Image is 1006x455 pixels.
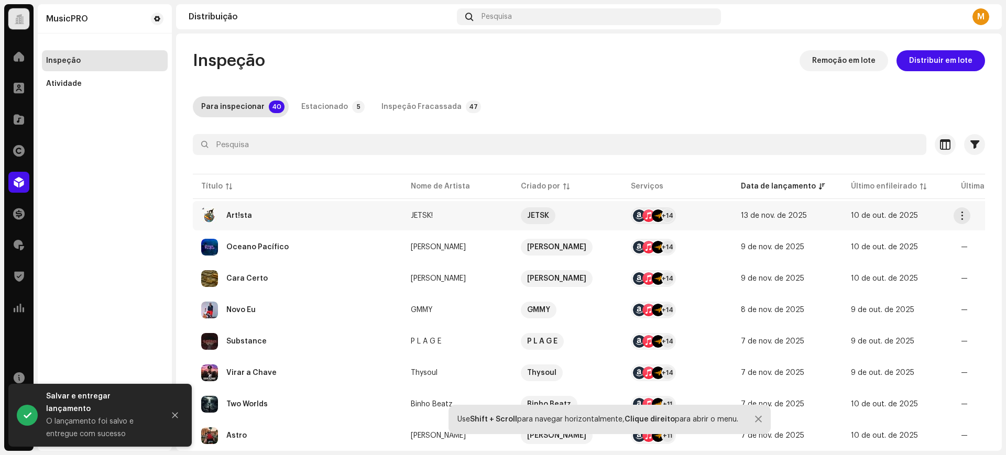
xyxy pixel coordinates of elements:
[42,50,168,71] re-m-nav-item: Inspeção
[527,207,549,224] div: JETSK
[46,415,156,440] div: O lançamento foi salvo e entregue com sucesso
[201,181,223,192] div: Título
[411,243,466,251] div: [PERSON_NAME]
[226,401,268,408] div: Two Worlds
[521,427,614,444] span: Jardel Vetin
[521,333,614,350] span: P L A G E
[411,306,433,314] div: GMMY
[411,212,504,219] span: JETSK!
[411,432,466,439] div: [PERSON_NAME]
[741,181,816,192] div: Data de lançamento
[411,338,504,345] span: P L A G E
[201,364,218,381] img: c84326cd-9365-445a-8ee8-04f659612bcf
[527,396,571,413] div: Binho Beatz
[411,275,504,282] span: Davidson DV
[470,416,517,423] strong: Shift + Scroll
[466,101,481,113] p-badge: 47
[411,369,504,376] span: Thysoul
[521,396,614,413] span: Binho Beatz
[226,243,289,251] div: Oceano Pacífico
[851,369,914,376] span: 9 de out. de 2025
[46,80,82,88] div: Atividade
[851,243,918,251] span: 10 de out. de 2025
[521,181,560,192] div: Criado por
[661,272,674,285] div: +14
[46,390,156,415] div: Salvar e entregar lançamento
[201,333,218,350] img: 3e3aef4f-35ff-402e-b096-e276832dbd65
[851,338,914,345] span: 9 de out. de 2025
[46,57,81,65] div: Inspeção
[972,8,989,25] div: M
[411,306,504,314] span: GMMY
[411,243,504,251] span: Ilie Bentes
[527,270,586,287] div: [PERSON_NAME]
[201,302,218,318] img: 7faf9b31-32f8-4752-b2e5-208f7d6f2bf7
[741,243,804,251] span: 9 de nov. de 2025
[201,207,218,224] img: 4a47cf17-5cd3-4426-8275-74967ce9ef1b
[201,239,218,256] img: 72dd85df-4cd4-4172-b86f-7038905db13b
[741,212,807,219] span: 13 de nov. de 2025
[165,405,185,426] button: Close
[661,241,674,253] div: +14
[226,369,277,376] div: Virar a Chave
[269,101,285,113] p-badge: 40
[661,429,674,442] div: +11
[741,306,804,314] span: 8 de nov. de 2025
[411,432,504,439] span: Jardel Vetin
[411,401,453,408] div: Binho Beatz
[521,302,614,318] span: GMMY
[851,181,917,192] div: Último enfileirado
[226,432,247,439] div: Astro
[352,101,365,113] p-badge: 5
[800,50,888,71] button: Remoção em lote
[521,364,614,381] span: Thysoul
[411,338,441,345] div: P L A G E
[625,416,675,423] strong: Clique direito
[193,50,265,71] span: Inspeção
[527,364,556,381] div: Thysoul
[741,432,804,439] span: 7 de nov. de 2025
[226,306,256,314] div: Novo Eu
[411,369,438,376] div: Thysoul
[812,50,876,71] span: Remoção em lote
[851,212,918,219] span: 10 de out. de 2025
[909,50,972,71] span: Distribuir em lote
[527,302,550,318] div: GMMY
[741,275,804,282] span: 9 de nov. de 2025
[201,396,218,413] img: ca25c3e4-f7c3-4415-926f-ba3a22ae851f
[381,96,462,117] div: Inspeção Fracassada
[851,275,918,282] span: 10 de out. de 2025
[521,239,614,256] span: Ilie Bentes
[851,306,914,314] span: 9 de out. de 2025
[201,96,265,117] div: Para inspecionar
[521,207,614,224] span: JETSK
[226,338,267,345] div: Substance
[226,212,252,219] div: Art!sta
[411,275,466,282] div: [PERSON_NAME]
[661,209,674,222] div: +14
[226,275,268,282] div: Cara Certo
[411,212,433,219] div: JETSK!
[661,304,674,316] div: +14
[189,13,453,21] div: Distribuição
[521,270,614,287] span: Davidson DV
[46,15,88,23] div: MusicPRO
[741,369,804,376] span: 7 de nov. de 2025
[201,270,218,287] img: bff4d84b-5af5-42b4-b8c8-fb9b67cdd473
[661,398,674,410] div: +11
[301,96,348,117] div: Estacionado
[741,338,804,345] span: 7 de nov. de 2025
[42,73,168,94] re-m-nav-item: Atividade
[527,427,586,444] div: [PERSON_NAME]
[482,13,512,21] span: Pesquisa
[527,333,557,350] div: P L A G E
[661,335,674,348] div: +14
[851,432,918,439] span: 10 de out. de 2025
[741,401,804,408] span: 7 de nov. de 2025
[411,401,504,408] span: Binho Beatz
[193,134,926,155] input: Pesquisa
[527,239,586,256] div: [PERSON_NAME]
[896,50,985,71] button: Distribuir em lote
[851,401,918,408] span: 10 de out. de 2025
[201,427,218,444] img: e5fdf92f-8822-44f3-baba-a0a7f2c92080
